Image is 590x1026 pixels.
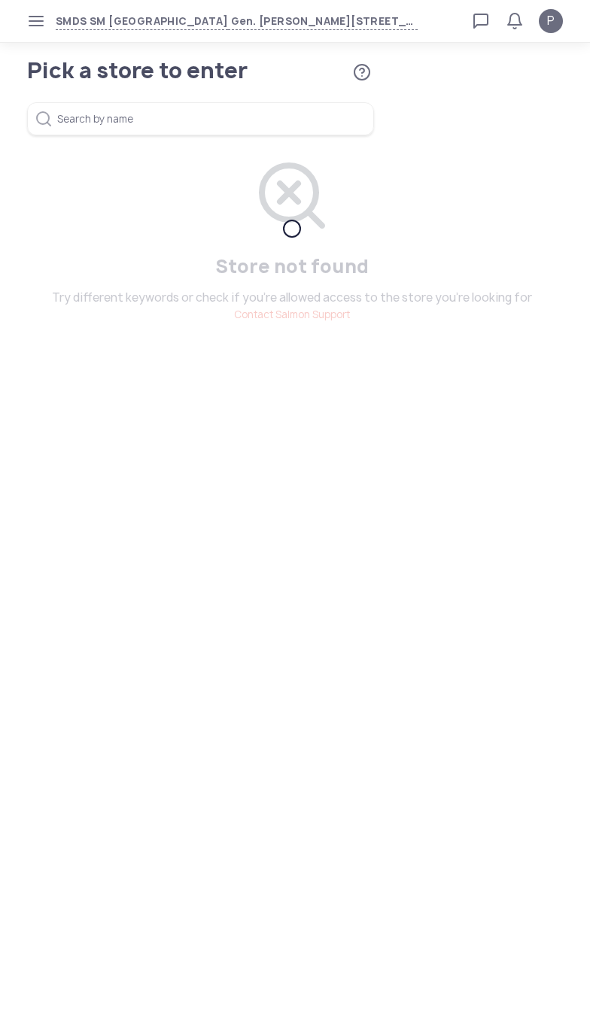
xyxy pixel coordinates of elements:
[228,13,418,30] span: Gen. [PERSON_NAME][STREET_ADDRESS]
[547,12,555,30] span: P
[56,13,228,30] span: SMDS SM [GEOGRAPHIC_DATA]
[27,60,327,81] h1: Pick a store to enter
[539,9,563,33] button: P
[56,13,418,30] button: SMDS SM [GEOGRAPHIC_DATA]Gen. [PERSON_NAME][STREET_ADDRESS]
